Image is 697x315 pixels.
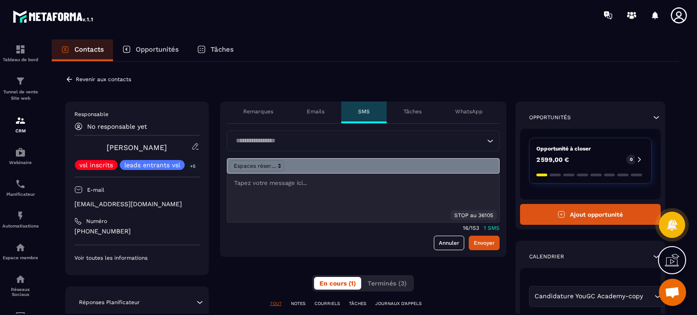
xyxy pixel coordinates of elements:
p: Opportunités [136,45,179,53]
img: scheduler [15,179,26,189]
p: [EMAIL_ADDRESS][DOMAIN_NAME] [74,200,200,208]
p: Numéro [86,218,107,225]
img: automations [15,242,26,253]
p: Remarques [243,108,273,115]
p: Opportunité à closer [536,145,645,152]
img: formation [15,115,26,126]
p: Voir toutes les informations [74,254,200,262]
p: Automatisations [2,223,39,228]
a: social-networksocial-networkRéseaux Sociaux [2,267,39,304]
p: WhatsApp [455,108,483,115]
p: 16/ [463,225,471,231]
span: En cours (1) [319,280,356,287]
a: automationsautomationsAutomatisations [2,204,39,235]
p: Webinaire [2,160,39,165]
p: Tâches [403,108,422,115]
p: Emails [307,108,324,115]
p: Planificateur [2,192,39,197]
p: +5 [187,161,199,171]
p: 1 SMS [484,225,500,231]
p: Calendrier [529,253,564,260]
p: leads entrants vsl [124,162,180,168]
p: Réseaux Sociaux [2,287,39,297]
img: formation [15,76,26,87]
a: Tâches [188,39,243,61]
p: 153 [471,225,479,231]
a: Annuler [434,236,464,250]
button: En cours (1) [314,277,361,290]
p: SMS [358,108,370,115]
input: Search for option [233,136,485,146]
p: Tunnel de vente Site web [2,89,39,102]
a: Opportunités [113,39,188,61]
p: Tâches [211,45,234,53]
p: Contacts [74,45,104,53]
p: Tableau de bord [2,57,39,62]
a: Contacts [52,39,113,61]
p: TOUT [270,300,282,307]
p: Responsable [74,111,200,118]
img: social-network [15,274,26,285]
button: Envoyer [469,236,500,250]
a: schedulerschedulerPlanificateur [2,172,39,204]
p: vsl inscrits [79,162,113,168]
a: formationformationTableau de bord [2,37,39,69]
a: automationsautomationsEspace membre [2,235,39,267]
img: formation [15,44,26,55]
img: automations [15,147,26,158]
a: formationformationTunnel de vente Site web [2,69,39,108]
a: formationformationCRM [2,108,39,140]
p: No responsable yet [87,123,147,130]
p: Espace membre [2,255,39,260]
img: automations [15,210,26,221]
button: Ajout opportunité [520,204,661,225]
p: E-mail [87,186,104,194]
div: Search for option [529,286,665,307]
p: 0 [630,156,633,163]
span: Candidature YouGC Academy-copy [533,291,645,301]
p: CRM [2,128,39,133]
span: Terminés (3) [368,280,407,287]
p: COURRIELS [314,300,340,307]
a: automationsautomationsWebinaire [2,140,39,172]
p: TÂCHES [349,300,366,307]
div: Ouvrir le chat [659,279,686,306]
input: Search for option [645,291,652,301]
p: 2 599,00 € [536,156,569,163]
p: JOURNAUX D'APPELS [375,300,422,307]
p: Réponses Planificateur [79,299,140,306]
p: Opportunités [529,114,571,121]
div: STOP au 36105 [451,210,497,220]
div: Search for option [227,131,500,151]
img: logo [13,8,94,24]
p: [PHONE_NUMBER] [74,227,200,236]
button: Terminés (3) [362,277,412,290]
p: NOTES [291,300,305,307]
a: [PERSON_NAME] [107,143,167,152]
p: Revenir aux contacts [76,76,131,82]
